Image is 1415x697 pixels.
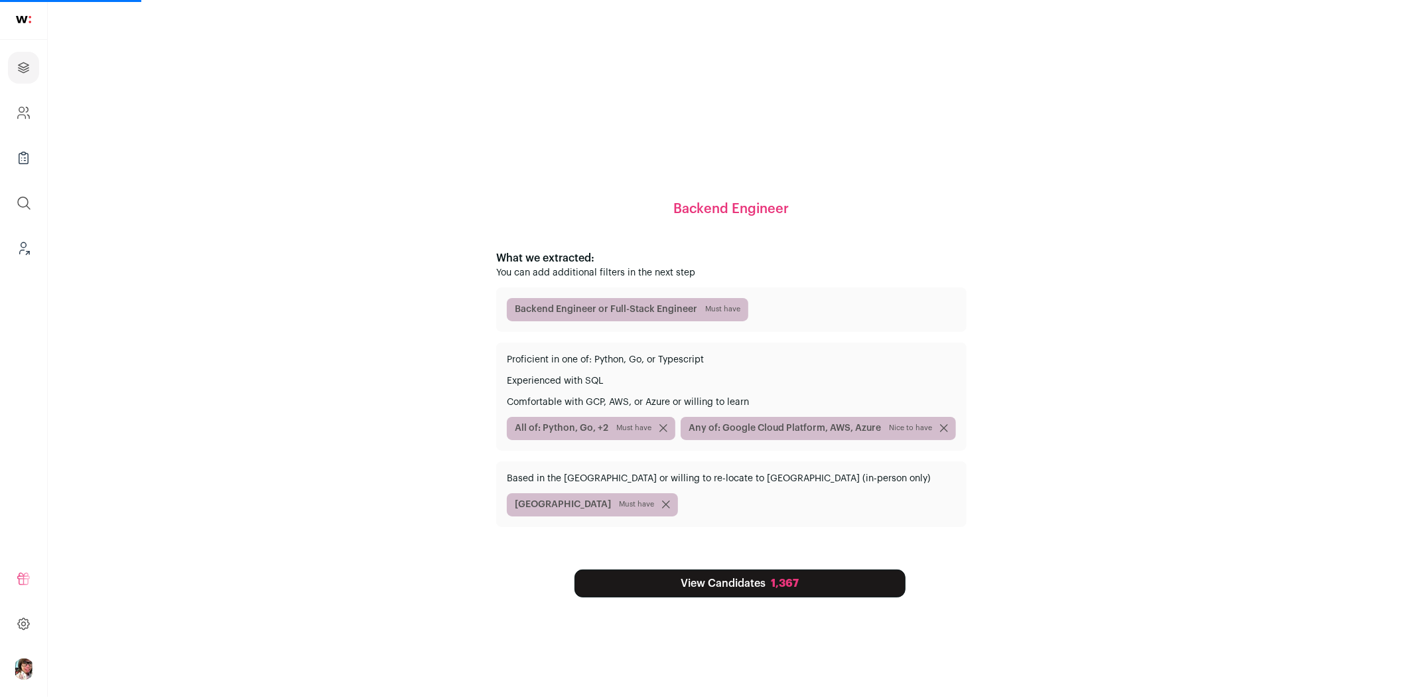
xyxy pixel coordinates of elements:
[507,396,956,409] p: Comfortable with GCP, AWS, or Azure or willing to learn
[8,232,39,264] a: Leads (Backoffice)
[8,52,39,84] a: Projects
[674,200,789,218] h1: Backend Engineer
[16,16,31,23] img: wellfound-shorthand-0d5821cbd27db2630d0214b213865d53afaa358527fdda9d0ea32b1df1b89c2c.svg
[507,417,675,440] span: All of: Python, Go, +2
[574,570,906,597] a: View Candidates 1,367
[889,423,932,433] span: Nice to have
[507,374,956,388] p: Experienced with SQL
[496,266,967,279] p: You can add additional filters in the next step
[772,576,799,591] div: 1,367
[13,658,34,680] button: Open dropdown
[619,499,654,510] span: Must have
[13,658,34,680] img: 14759586-medium_jpg
[507,353,956,366] p: Proficient in one of: Python, Go, or Typescript
[8,97,39,129] a: Company and ATS Settings
[496,250,967,266] p: What we extracted:
[705,304,740,315] span: Must have
[507,298,748,321] span: Backend Engineer or Full-Stack Engineer
[616,423,651,433] span: Must have
[8,142,39,174] a: Company Lists
[681,417,956,440] span: Any of: Google Cloud Platform, AWS, Azure
[507,472,956,485] p: Based in the [GEOGRAPHIC_DATA] or willing to re-locate to [GEOGRAPHIC_DATA] (in-person only)
[507,493,678,516] span: [GEOGRAPHIC_DATA]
